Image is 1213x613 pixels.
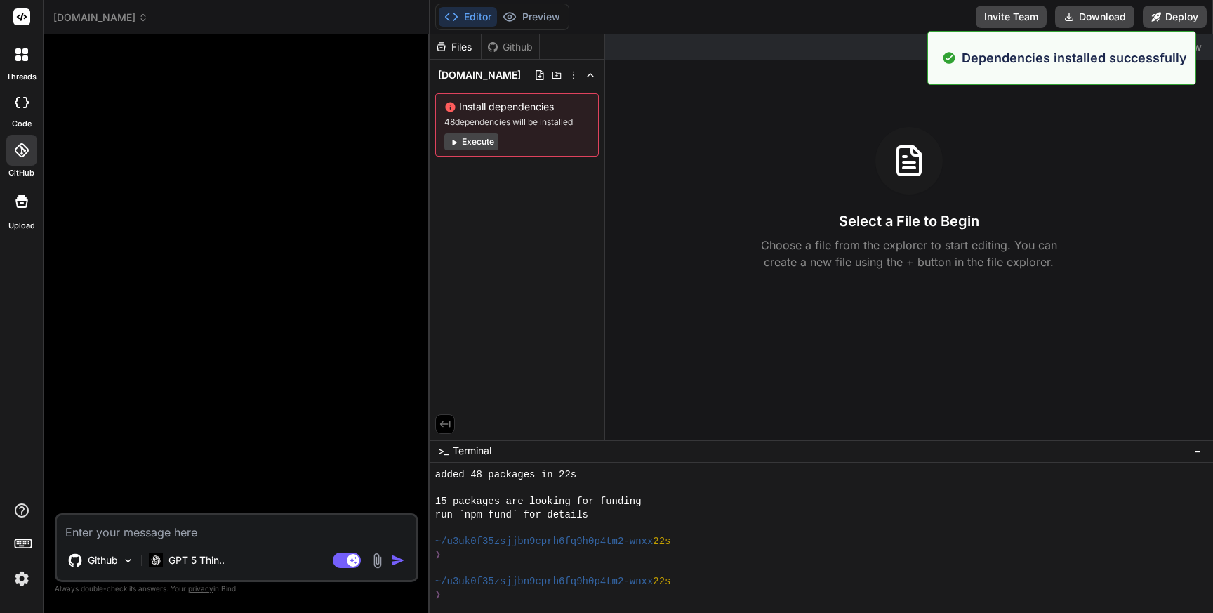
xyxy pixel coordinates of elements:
[12,118,32,130] label: code
[482,40,539,54] div: Github
[149,553,163,567] img: GPT 5 Thinking High
[444,100,590,114] span: Install dependencies
[453,444,491,458] span: Terminal
[438,68,521,82] span: [DOMAIN_NAME]
[122,555,134,567] img: Pick Models
[1191,440,1205,462] button: −
[444,117,590,128] span: 48 dependencies will be installed
[942,48,956,67] img: alert
[1055,6,1134,28] button: Download
[188,584,213,593] span: privacy
[976,6,1047,28] button: Invite Team
[10,567,34,591] img: settings
[435,575,654,588] span: ~/u3uk0f35zsjjbn9cprh6fq9h0p4tm2-wnxx
[839,211,979,231] h3: Select a File to Begin
[435,535,654,548] span: ~/u3uk0f35zsjjbn9cprh6fq9h0p4tm2-wnxx
[439,7,497,27] button: Editor
[369,553,385,569] img: attachment
[435,588,441,602] span: ❯
[430,40,481,54] div: Files
[6,71,37,83] label: threads
[1194,444,1202,458] span: −
[8,220,35,232] label: Upload
[962,48,1187,67] p: Dependencies installed successfully
[435,495,642,508] span: 15 packages are looking for funding
[653,535,670,548] span: 22s
[391,553,405,567] img: icon
[55,582,418,595] p: Always double-check its answers. Your in Bind
[653,575,670,588] span: 22s
[1143,6,1207,28] button: Deploy
[8,167,34,179] label: GitHub
[438,444,449,458] span: >_
[168,553,225,567] p: GPT 5 Thin..
[444,133,498,150] button: Execute
[53,11,148,25] span: [DOMAIN_NAME]
[497,7,566,27] button: Preview
[435,548,441,562] span: ❯
[752,237,1066,270] p: Choose a file from the explorer to start editing. You can create a new file using the + button in...
[88,553,118,567] p: Github
[435,508,588,522] span: run `npm fund` for details
[435,468,576,482] span: added 48 packages in 22s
